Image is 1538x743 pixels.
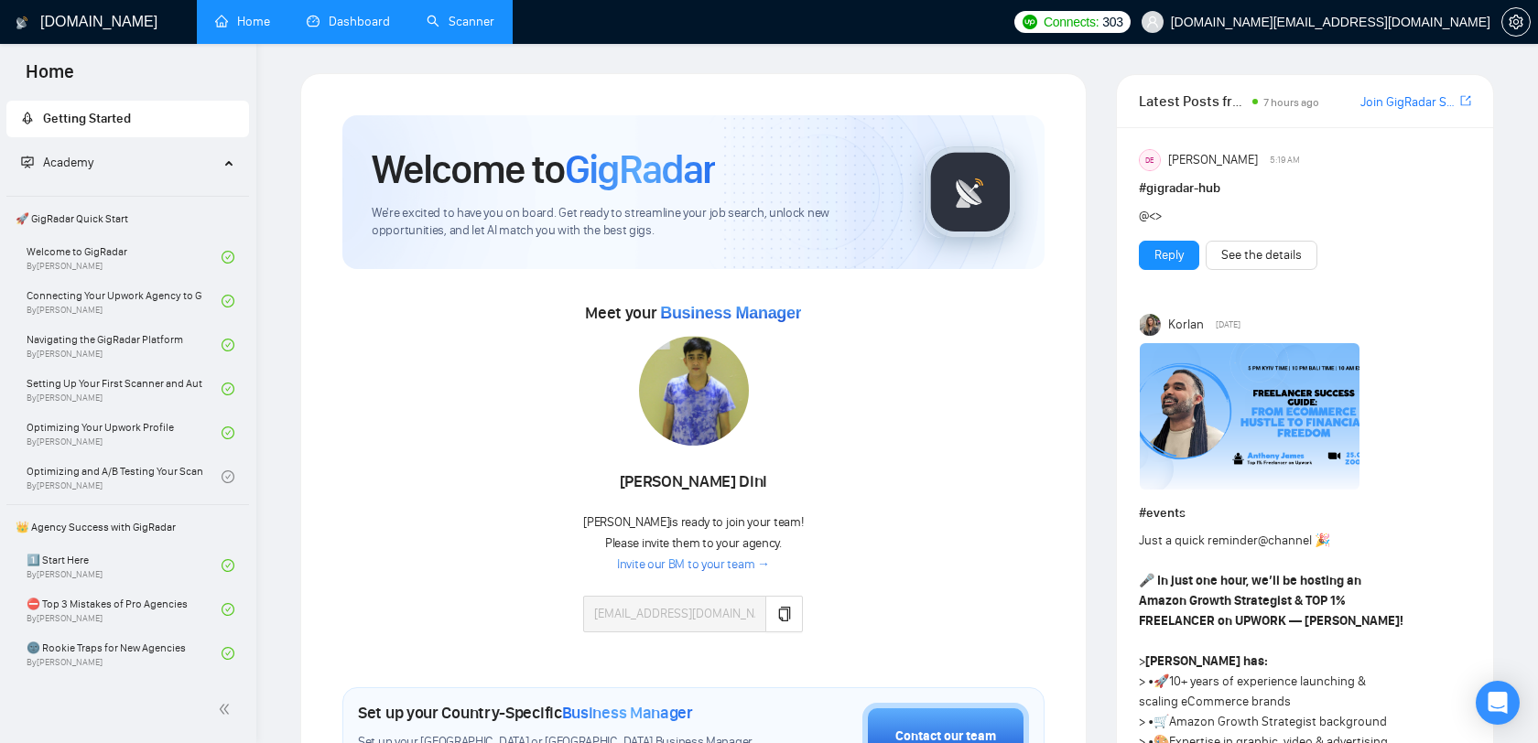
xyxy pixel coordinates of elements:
a: searchScanner [427,14,494,29]
a: Navigating the GigRadar PlatformBy[PERSON_NAME] [27,325,222,365]
span: check-circle [222,426,234,439]
a: 1️⃣ Start HereBy[PERSON_NAME] [27,545,222,586]
span: setting [1502,15,1530,29]
button: Reply [1139,241,1199,270]
span: 🎤 [1139,573,1154,588]
img: 1700136780251-IMG-20231106-WA0046.jpg [639,336,749,446]
span: @channel [1258,533,1312,548]
span: [DATE] [1216,317,1240,333]
span: copy [777,607,792,621]
span: 7 hours ago [1263,96,1319,109]
h1: # events [1139,503,1471,523]
button: copy [765,596,803,632]
span: Getting Started [43,111,131,126]
img: F09H8TEEYJG-Anthony%20James.png [1140,343,1359,490]
span: export [1460,93,1471,108]
span: check-circle [222,647,234,660]
span: Business Manager [660,304,801,322]
span: user [1146,16,1159,28]
span: Home [11,59,89,97]
div: [PERSON_NAME] Dini [583,467,803,498]
a: dashboardDashboard [307,14,390,29]
a: Connecting Your Upwork Agency to GigRadarBy[PERSON_NAME] [27,281,222,321]
img: logo [16,8,28,38]
img: gigradar-logo.png [925,146,1016,238]
span: check-circle [222,603,234,616]
a: Setting Up Your First Scanner and Auto-BidderBy[PERSON_NAME] [27,369,222,409]
h1: # gigradar-hub [1139,178,1471,199]
span: 🚀 GigRadar Quick Start [8,200,247,237]
a: See the details [1221,245,1302,265]
div: DE [1140,150,1160,170]
button: See the details [1206,241,1317,270]
a: Join GigRadar Slack Community [1360,92,1457,113]
a: Reply [1154,245,1184,265]
a: homeHome [215,14,270,29]
a: 🌚 Rookie Traps for New AgenciesBy[PERSON_NAME] [27,633,222,673]
span: 👑 Agency Success with GigRadar [8,509,247,545]
span: check-circle [222,382,234,395]
span: [PERSON_NAME] [1168,150,1258,170]
span: check-circle [222,295,234,307]
span: Meet your [585,303,801,323]
span: [PERSON_NAME] is ready to join your team! [583,514,803,530]
a: Invite our BM to your team → [617,556,770,574]
span: 🎉 [1315,533,1330,548]
img: Korlan [1140,314,1162,336]
span: check-circle [222,339,234,351]
h1: Set up your Country-Specific [358,703,693,723]
li: Getting Started [6,101,249,137]
span: 5:19 AM [1270,152,1300,168]
a: Optimizing and A/B Testing Your Scanner for Better ResultsBy[PERSON_NAME] [27,457,222,497]
div: Open Intercom Messenger [1476,681,1520,725]
span: 🛒 [1153,714,1169,729]
span: Latest Posts from the GigRadar Community [1139,90,1247,113]
span: Connects: [1044,12,1099,32]
span: check-circle [222,559,234,572]
span: GigRadar [565,145,715,194]
span: Academy [21,155,93,170]
img: upwork-logo.png [1023,15,1037,29]
span: We're excited to have you on board. Get ready to streamline your job search, unlock new opportuni... [372,205,894,240]
a: Optimizing Your Upwork ProfileBy[PERSON_NAME] [27,413,222,453]
span: check-circle [222,251,234,264]
h1: Welcome to [372,145,715,194]
span: 🚀 [1153,673,1169,689]
strong: [PERSON_NAME] has: [1145,653,1268,669]
div: @<> [1139,206,1405,226]
span: check-circle [222,470,234,483]
span: double-left [218,700,236,718]
strong: In just one hour, we’ll be hosting an Amazon Growth Strategist & TOP 1% FREELANCER on UPWORK — [P... [1139,573,1403,629]
span: Business Manager [562,703,693,723]
a: setting [1501,15,1531,29]
a: export [1460,92,1471,110]
a: Welcome to GigRadarBy[PERSON_NAME] [27,237,222,277]
span: Korlan [1168,315,1204,335]
span: fund-projection-screen [21,156,34,168]
button: setting [1501,7,1531,37]
span: 303 [1102,12,1122,32]
span: Please invite them to your agency. [605,535,782,551]
span: Academy [43,155,93,170]
a: ⛔ Top 3 Mistakes of Pro AgenciesBy[PERSON_NAME] [27,589,222,630]
span: rocket [21,112,34,124]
